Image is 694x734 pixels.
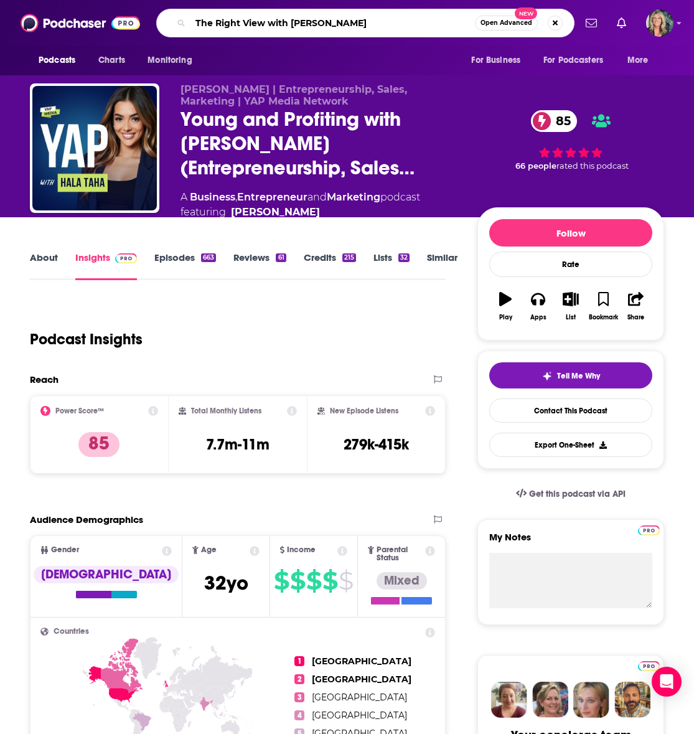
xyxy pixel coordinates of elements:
img: Sydney Profile [491,682,527,718]
img: Jules Profile [573,682,609,718]
button: tell me why sparkleTell Me Why [489,362,652,388]
span: Get this podcast via API [529,489,626,499]
button: Follow [489,219,652,247]
span: 2 [294,674,304,684]
a: Charts [90,49,133,72]
span: rated this podcast [556,161,629,171]
h2: Audience Demographics [30,514,143,525]
div: 85 66 peoplerated this podcast [477,83,664,197]
div: Play [499,314,512,321]
div: A podcast [181,190,420,220]
span: Countries [54,628,89,636]
button: open menu [139,49,208,72]
span: $ [322,571,337,591]
span: 66 people [515,161,556,171]
img: Barbara Profile [532,682,568,718]
span: [GEOGRAPHIC_DATA] [312,674,411,685]
button: Apps [522,284,554,329]
span: 3 [294,692,304,702]
span: $ [339,571,353,591]
span: For Business [471,52,520,69]
a: Credits215 [304,252,356,280]
div: Mixed [377,572,427,590]
span: $ [274,571,289,591]
span: More [627,52,649,69]
label: My Notes [489,531,652,553]
span: Podcasts [39,52,75,69]
img: tell me why sparkle [542,371,552,381]
div: Bookmark [589,314,618,321]
div: List [566,314,576,321]
a: Similar [427,252,457,280]
h2: Total Monthly Listens [191,407,261,415]
h2: Power Score™ [55,407,104,415]
button: open menu [535,49,621,72]
div: 215 [342,253,356,262]
div: 663 [201,253,216,262]
h3: 7.7m-11m [206,435,270,454]
button: Bookmark [587,284,619,329]
span: $ [290,571,305,591]
img: Young and Profiting with Hala Taha (Entrepreneurship, Sales, Marketing) [32,86,157,210]
a: 85 [531,110,577,132]
div: 32 [398,253,410,262]
input: Search podcasts, credits, & more... [190,13,475,33]
h3: 279k-415k [344,435,409,454]
span: $ [306,571,321,591]
span: Gender [51,546,79,554]
h1: Podcast Insights [30,330,143,349]
span: New [515,7,537,19]
span: Tell Me Why [557,371,600,381]
a: Lists32 [373,252,410,280]
a: Reviews61 [233,252,286,280]
button: Show profile menu [646,9,673,37]
div: Share [627,314,644,321]
button: Export One-Sheet [489,433,652,457]
span: [GEOGRAPHIC_DATA] [312,710,407,721]
p: 85 [78,432,120,457]
img: Podchaser Pro [638,525,660,535]
span: For Podcasters [543,52,603,69]
div: 61 [276,253,286,262]
span: Open Advanced [481,20,532,26]
img: User Profile [646,9,673,37]
a: Get this podcast via API [506,479,635,509]
span: 85 [543,110,577,132]
a: Marketing [327,191,380,203]
span: Logged in as lisa.beech [646,9,673,37]
button: List [555,284,587,329]
a: Business [190,191,235,203]
button: Play [489,284,522,329]
span: Monitoring [148,52,192,69]
a: About [30,252,58,280]
a: Show notifications dropdown [581,12,602,34]
h2: Reach [30,374,59,385]
span: 4 [294,710,304,720]
div: Open Intercom Messenger [652,667,682,697]
span: featuring [181,205,420,220]
div: Search podcasts, credits, & more... [156,9,574,37]
span: [PERSON_NAME] | Entrepreneurship, Sales, Marketing | YAP Media Network [181,83,407,107]
button: open menu [619,49,664,72]
a: Contact This Podcast [489,398,652,423]
a: InsightsPodchaser Pro [75,252,137,280]
div: Rate [489,252,652,277]
a: Hala Taha [231,205,320,220]
a: Pro website [638,524,660,535]
span: Parental Status [377,546,423,562]
button: open menu [30,49,91,72]
span: [GEOGRAPHIC_DATA] [312,656,411,667]
span: [GEOGRAPHIC_DATA] [312,692,407,703]
img: Podchaser Pro [115,253,137,263]
span: Income [287,546,316,554]
span: Charts [98,52,125,69]
a: Episodes663 [154,252,216,280]
img: Podchaser - Follow, Share and Rate Podcasts [21,11,140,35]
a: Pro website [638,659,660,671]
span: , [235,191,237,203]
button: open menu [462,49,536,72]
span: 32 yo [204,571,248,595]
button: Open AdvancedNew [475,16,538,31]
